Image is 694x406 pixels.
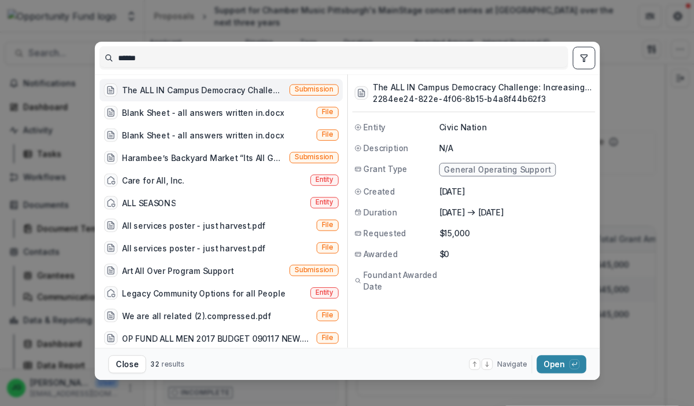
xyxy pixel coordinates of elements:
span: General Operating Support [444,165,550,174]
span: Grant Type [363,163,407,174]
span: Entity [315,289,333,297]
span: results [161,360,184,368]
span: Submission [294,266,333,275]
div: Blank Sheet - all answers written in.docx [122,129,283,141]
span: Submission [294,153,333,162]
span: File [321,131,333,139]
span: Created [363,185,395,197]
p: N/A [439,142,593,153]
span: Foundant Awarded Date [363,269,439,292]
p: [DATE] [439,206,464,218]
div: Blank Sheet - all answers written in.docx [122,107,283,118]
div: All services poster - just harvest.pdf [122,220,265,231]
div: Art All Over Program Support [122,265,233,276]
div: All services poster - just harvest.pdf [122,242,265,254]
span: File [321,244,333,252]
span: File [321,334,333,342]
p: $15,000 [439,227,593,239]
span: File [321,312,333,320]
div: OP FUND ALL MEN 2017 BUDGET 090117 NEW.pdf [122,332,311,344]
div: Harambee’s Backyard Market “Its All Good In The Hood” [122,152,284,163]
p: $0 [439,248,593,259]
button: Close [108,355,146,373]
span: Entity [363,121,385,133]
span: Submission [294,86,333,94]
span: File [321,221,333,229]
p: [DATE] [478,206,503,218]
span: 32 [150,360,160,368]
span: File [321,108,333,116]
div: ALL SEASONS [122,197,175,209]
span: Awarded [363,248,398,259]
h3: 2284ee24-822e-4f06-8b15-b4a8f44b62f3 [372,93,593,104]
div: We are all related (2).compressed.pdf [122,310,271,321]
span: Navigate [497,359,527,370]
span: Duration [363,206,397,218]
h3: The ALL IN Campus Democracy Challenge: Increasing Civic Engagement across [GEOGRAPHIC_DATA] Colle... [372,81,593,93]
span: Entity [315,176,333,184]
span: Description [363,142,409,153]
span: Entity [315,199,333,207]
p: Civic Nation [439,121,593,133]
button: toggle filters [572,47,595,70]
p: [DATE] [439,185,593,197]
div: Care for All, Inc. [122,174,184,186]
span: Requested [363,227,406,239]
div: The ALL IN Campus Democracy Challenge: Increasing Civic Engagement across [GEOGRAPHIC_DATA] Colle... [122,84,284,96]
div: Legacy Community Options for all People [122,287,285,299]
button: Open [537,355,586,373]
